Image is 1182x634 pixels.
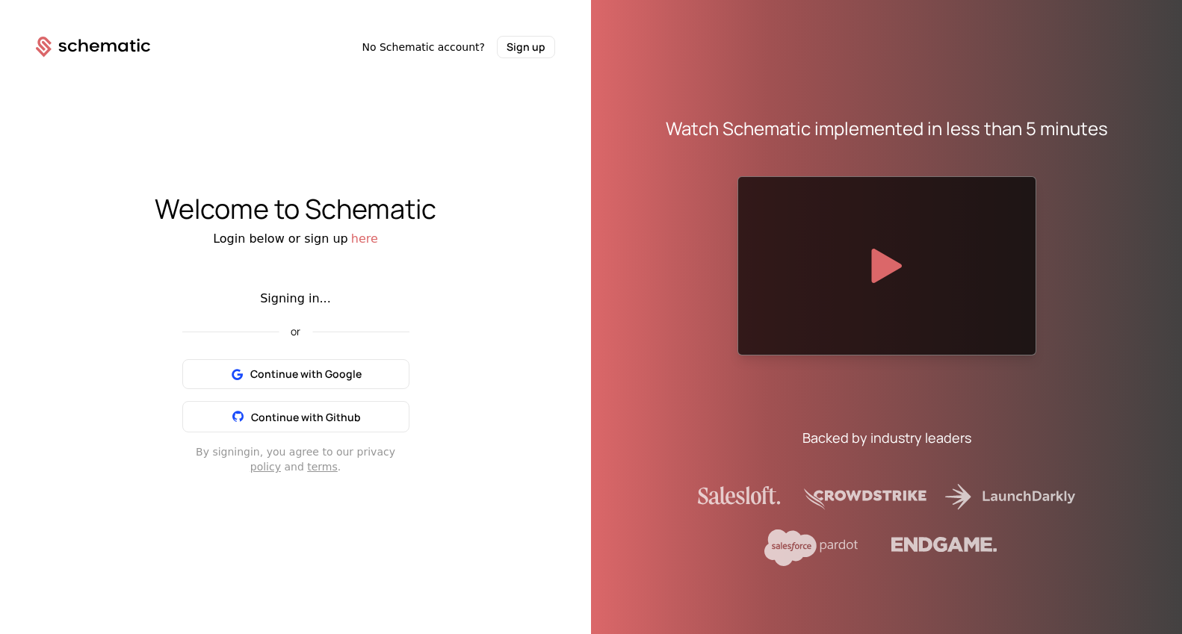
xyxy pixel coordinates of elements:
div: Backed by industry leaders [802,427,971,448]
a: terms [307,461,338,473]
span: No Schematic account? [362,40,485,55]
span: or [279,326,312,337]
span: Continue with Github [251,410,361,424]
div: Signing in... [182,290,409,308]
div: Watch Schematic implemented in less than 5 minutes [666,116,1108,140]
a: policy [250,461,281,473]
div: By signing in , you agree to our privacy and . [182,444,409,474]
button: Continue with Google [182,359,409,389]
span: Continue with Google [250,367,362,382]
button: Sign up [497,36,555,58]
button: here [351,230,378,248]
button: Continue with Github [182,401,409,432]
